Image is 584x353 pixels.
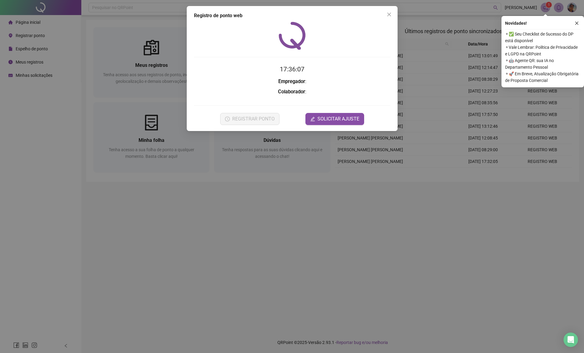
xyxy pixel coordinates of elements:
button: Close [384,10,394,19]
img: QRPoint [279,22,306,50]
span: edit [310,117,315,121]
button: editSOLICITAR AJUSTE [305,113,364,125]
span: ⚬ ✅ Seu Checklist de Sucesso do DP está disponível [505,31,580,44]
span: close [387,12,392,17]
span: SOLICITAR AJUSTE [317,115,359,123]
strong: Colaborador [278,89,305,95]
h3: : [194,88,390,96]
span: close [575,21,579,25]
h3: : [194,78,390,86]
span: ⚬ 🤖 Agente QR: sua IA no Departamento Pessoal [505,57,580,70]
span: Novidades ! [505,20,527,27]
span: ⚬ 🚀 Em Breve, Atualização Obrigatória de Proposta Comercial [505,70,580,84]
button: REGISTRAR PONTO [220,113,279,125]
time: 17:36:07 [280,66,304,73]
div: Registro de ponto web [194,12,390,19]
div: Open Intercom Messenger [564,333,578,347]
span: ⚬ Vale Lembrar: Política de Privacidade e LGPD na QRPoint [505,44,580,57]
strong: Empregador [278,79,305,84]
